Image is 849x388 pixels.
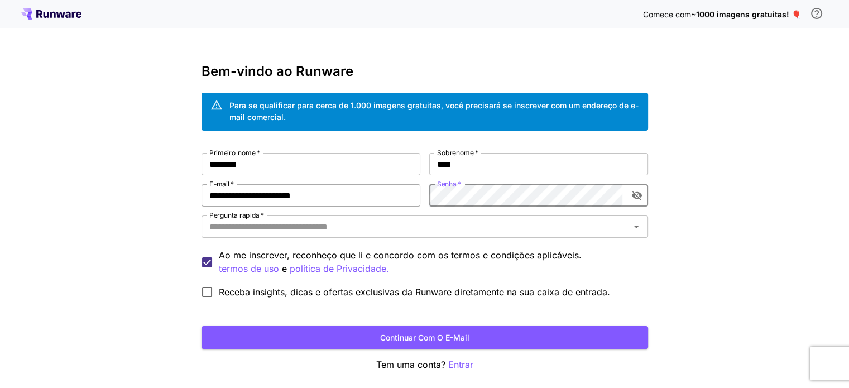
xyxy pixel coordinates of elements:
font: Tem uma conta? [376,359,445,370]
font: Bem-vindo ao Runware [202,63,353,79]
font: E-mail [209,180,229,188]
font: Receba insights, dicas e ofertas exclusivas da Runware diretamente na sua caixa de entrada. [219,286,610,298]
button: Continuar com o e-mail [202,326,648,349]
font: Entrar [448,359,473,370]
font: termos de uso [219,263,279,274]
font: e [282,263,287,274]
font: Primeiro nome [209,149,256,157]
font: Senha [437,180,457,188]
font: ~1000 imagens gratuitas! 🎈 [691,9,801,19]
button: Ao me inscrever, reconheço que li e concordo com os termos e condições aplicáveis. termos de uso e [290,262,389,276]
button: alternar a visibilidade da senha [627,185,647,205]
button: Para se qualificar para crédito gratuito, você precisa se inscrever com um endereço de e-mail com... [805,2,828,25]
font: Continuar com o e-mail [380,333,469,342]
button: Abrir [629,219,644,234]
font: Comece com [643,9,691,19]
font: política de Privacidade. [290,263,389,274]
button: Entrar [448,358,473,372]
button: Ao me inscrever, reconheço que li e concordo com os termos e condições aplicáveis. e política de ... [219,262,279,276]
font: Ao me inscrever, reconheço que li e concordo com os termos e condições aplicáveis. [219,250,582,261]
font: Pergunta rápida [209,211,260,219]
font: Para se qualificar para cerca de 1.000 imagens gratuitas, você precisará se inscrever com um ende... [229,100,639,122]
font: Sobrenome [437,149,473,157]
